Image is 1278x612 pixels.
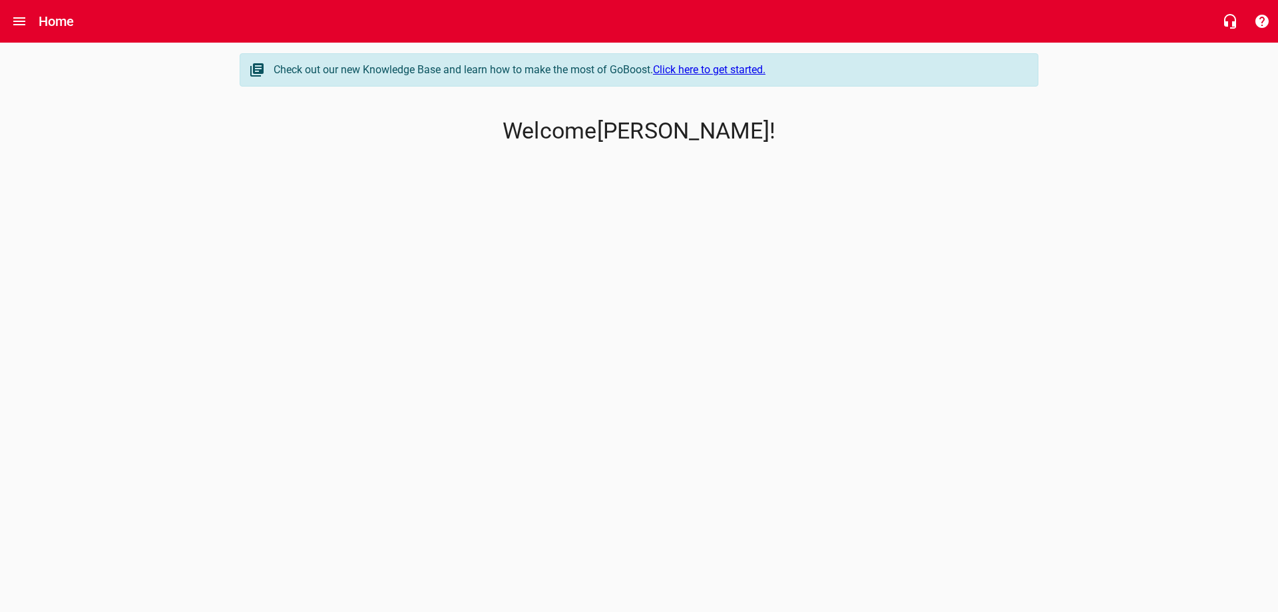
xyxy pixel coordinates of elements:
[3,5,35,37] button: Open drawer
[39,11,75,32] h6: Home
[274,62,1024,78] div: Check out our new Knowledge Base and learn how to make the most of GoBoost.
[1246,5,1278,37] button: Support Portal
[653,63,765,76] a: Click here to get started.
[240,118,1038,145] p: Welcome [PERSON_NAME] !
[1214,5,1246,37] button: Live Chat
